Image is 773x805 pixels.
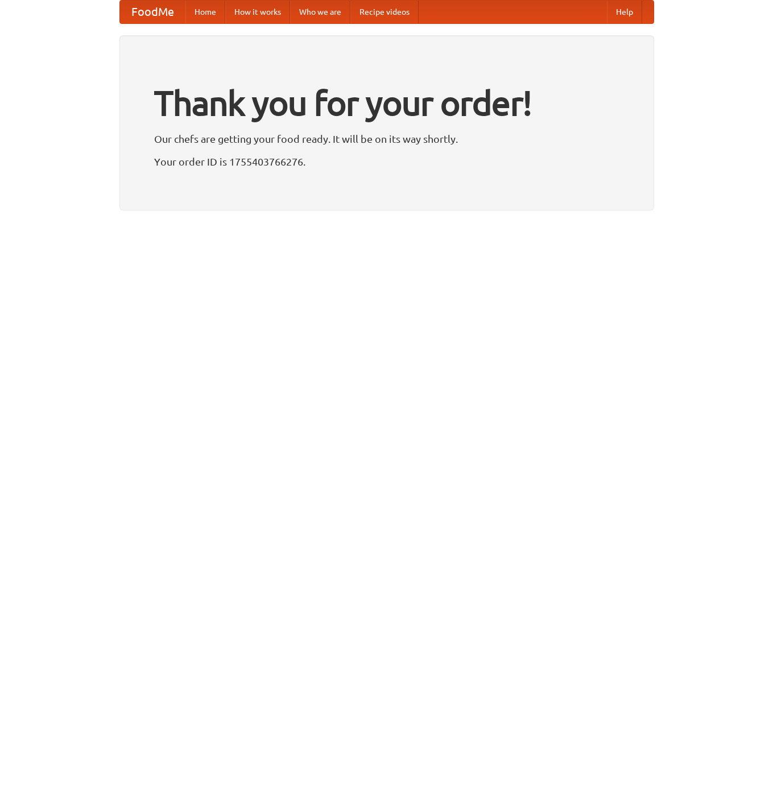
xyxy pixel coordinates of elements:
a: Home [185,1,225,23]
a: FoodMe [120,1,185,23]
a: Recipe videos [350,1,419,23]
a: Help [607,1,642,23]
p: Your order ID is 1755403766276. [154,153,619,170]
h1: Thank you for your order! [154,76,619,130]
a: How it works [225,1,290,23]
p: Our chefs are getting your food ready. It will be on its way shortly. [154,130,619,147]
a: Who we are [290,1,350,23]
